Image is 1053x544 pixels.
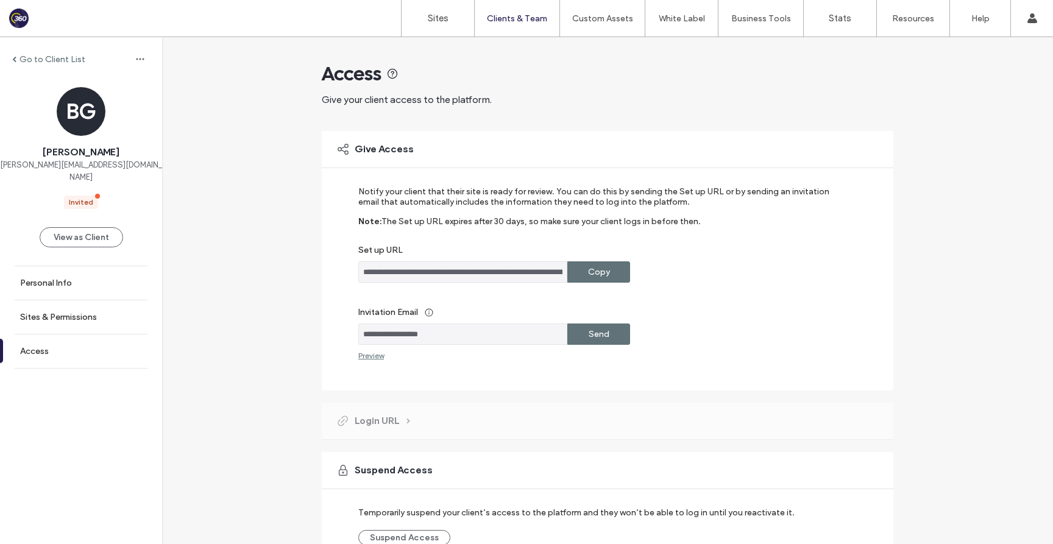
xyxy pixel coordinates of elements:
label: The Set up URL expires after 30 days, so make sure your client logs in before then. [381,216,701,245]
span: Give your client access to the platform. [322,94,492,105]
label: Go to Client List [19,54,85,65]
label: Sites [428,13,448,24]
label: Temporarily suspend your client’s access to the platform and they won’t be able to log in until y... [358,501,795,524]
label: Help [971,13,990,24]
span: [PERSON_NAME] [43,146,119,159]
label: Stats [829,13,851,24]
label: Notify your client that their site is ready for review. You can do this by sending the Set up URL... [358,186,840,216]
span: Login URL [355,414,399,428]
label: Personal Info [20,278,72,288]
label: Copy [588,261,610,283]
label: Note: [358,216,381,245]
label: Clients & Team [487,13,547,24]
label: Resources [892,13,934,24]
label: Access [20,346,49,356]
label: Invitation Email [358,301,840,323]
span: Access [322,62,381,86]
label: Sites & Permissions [20,312,97,322]
label: Send [589,323,609,345]
label: Custom Assets [572,13,633,24]
div: BG [57,87,105,136]
span: Give Access [355,143,414,156]
div: Invited [69,197,93,208]
label: White Label [659,13,705,24]
button: View as Client [40,227,123,247]
div: Preview [358,351,384,360]
span: Suspend Access [355,464,433,477]
label: Business Tools [731,13,791,24]
label: Set up URL [358,245,840,261]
